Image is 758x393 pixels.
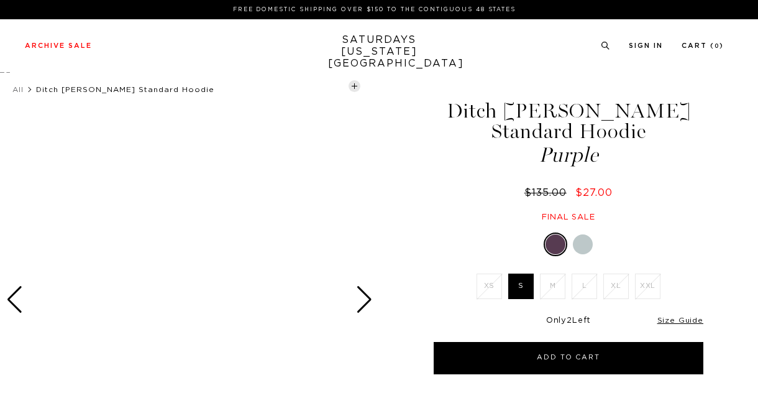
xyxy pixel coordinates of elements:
div: Only Left [434,316,703,326]
a: Size Guide [657,317,703,324]
a: SATURDAYS[US_STATE][GEOGRAPHIC_DATA] [328,34,431,70]
a: Cart (0) [682,42,724,49]
a: Sign In [629,42,663,49]
small: 0 [715,44,719,49]
label: S [508,274,534,299]
span: Ditch [PERSON_NAME] Standard Hoodie [36,86,214,93]
del: $135.00 [524,188,572,198]
div: Next slide [356,286,373,313]
div: Final sale [432,212,705,223]
p: FREE DOMESTIC SHIPPING OVER $150 TO THE CONTIGUOUS 48 STATES [30,5,719,14]
a: All [12,86,24,93]
div: Previous slide [6,286,23,313]
h1: Ditch [PERSON_NAME] Standard Hoodie [432,101,705,165]
button: Add to Cart [434,342,703,374]
a: Archive Sale [25,42,92,49]
span: 2 [567,317,572,325]
span: Purple [432,145,705,165]
span: $27.00 [575,188,613,198]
